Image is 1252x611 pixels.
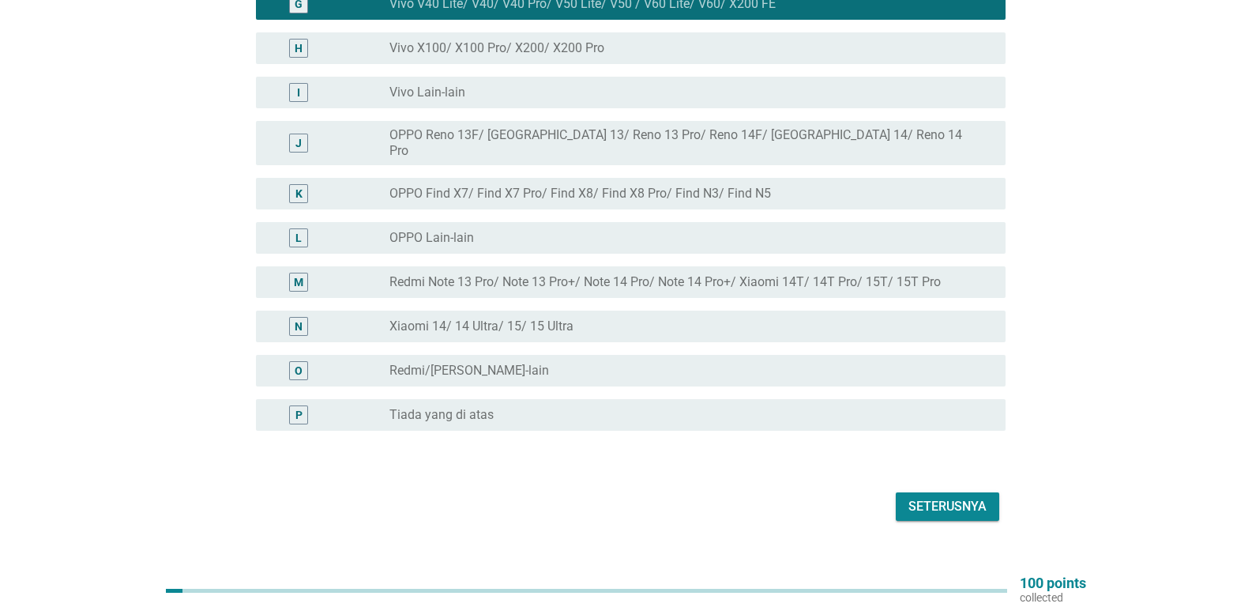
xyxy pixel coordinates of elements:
label: Redmi/[PERSON_NAME]-lain [389,363,549,379]
label: Tiada yang di atas [389,407,494,423]
label: Xiaomi 14/ 14 Ultra/ 15/ 15 Ultra [389,319,573,334]
p: 100 points [1020,576,1086,590]
div: O [295,363,303,379]
label: OPPO Find X7/ Find X7 Pro/ Find X8/ Find X8 Pro/ Find N3/ Find N5 [389,186,771,202]
label: Vivo Lain-lain [389,85,465,100]
p: collected [1020,590,1086,605]
label: Redmi Note 13 Pro/ Note 13 Pro+/ Note 14 Pro/ Note 14 Pro+/ Xiaomi 14T/ 14T Pro/ 15T/ 15T Pro [389,274,941,290]
label: Vivo X100/ X100 Pro/ X200/ X200 Pro [389,40,604,56]
button: Seterusnya [896,492,999,521]
label: OPPO Lain-lain [389,230,474,246]
div: I [297,85,300,101]
div: J [295,135,302,152]
label: OPPO Reno 13F/ [GEOGRAPHIC_DATA] 13/ Reno 13 Pro/ Reno 14F/ [GEOGRAPHIC_DATA] 14/ Reno 14 Pro [389,127,980,159]
div: K [295,186,303,202]
div: Seterusnya [908,497,987,516]
div: M [294,274,303,291]
div: N [295,319,303,335]
div: H [295,40,303,57]
div: L [295,230,302,247]
div: P [295,407,303,424]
